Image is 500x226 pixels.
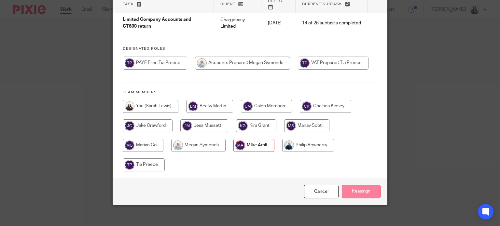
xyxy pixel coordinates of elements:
span: Limited Company Accounts and CT600 return [123,18,191,29]
span: Client [220,2,235,6]
p: Chargeeasy Limited [220,17,255,30]
input: Reassign [342,185,381,199]
span: Current subtask [302,2,342,6]
span: Task [123,2,134,6]
h4: Designated Roles [123,46,378,51]
h4: Team members [123,90,378,95]
td: 14 of 26 subtasks completed [296,13,368,33]
a: Close this dialog window [304,185,339,199]
p: [DATE] [268,20,289,26]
